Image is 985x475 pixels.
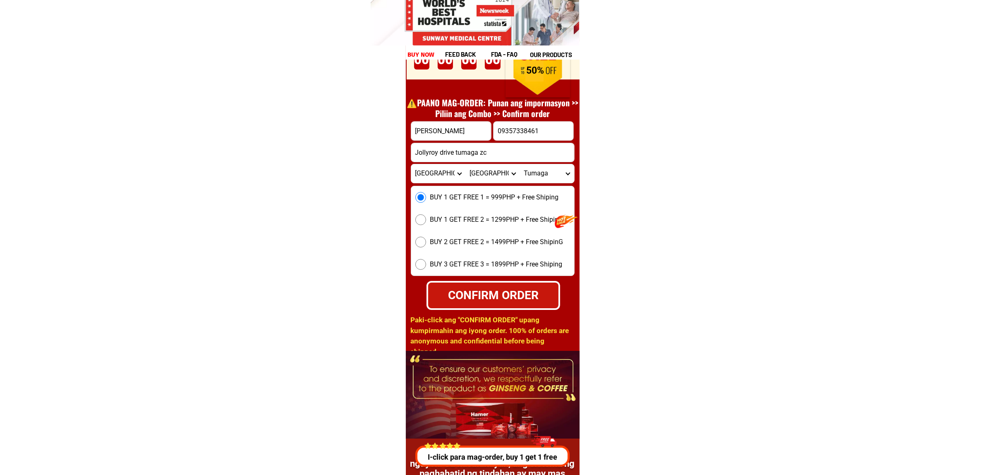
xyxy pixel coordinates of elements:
p: I-click para mag-order, buy 1 get 1 free [412,451,570,463]
input: BUY 3 GET FREE 3 = 1899PHP + Free Shiping [415,259,426,270]
h1: ⚠️️PAANO MAG-ORDER: Punan ang impormasyon >> Piliin ang Combo >> Confirm order [403,97,583,119]
select: Select province [411,164,465,183]
select: Select commune [520,164,574,183]
input: Input address [411,143,574,162]
div: CONFIRM ORDER [428,286,558,304]
span: BUY 2 GET FREE 2 = 1499PHP + Free ShipinG [430,237,563,247]
input: BUY 1 GET FREE 2 = 1299PHP + Free Shiping [415,214,426,225]
h1: 50% [514,65,556,77]
span: BUY 1 GET FREE 2 = 1299PHP + Free Shiping [430,215,563,225]
input: BUY 2 GET FREE 2 = 1499PHP + Free ShipinG [415,237,426,247]
span: BUY 1 GET FREE 1 = 999PHP + Free Shiping [430,192,559,202]
h1: our products [530,50,578,60]
select: Select district [465,164,520,183]
input: Input phone_number [494,122,573,140]
input: Input full_name [411,122,491,140]
h1: buy now [407,50,435,60]
h1: Paki-click ang "CONFIRM ORDER" upang kumpirmahin ang iyong order. 100% of orders are anonymous an... [411,315,574,357]
span: BUY 3 GET FREE 3 = 1899PHP + Free Shiping [430,259,563,269]
h1: fda - FAQ [491,50,537,59]
input: BUY 1 GET FREE 1 = 999PHP + Free Shiping [415,192,426,203]
h1: feed back [445,50,490,59]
